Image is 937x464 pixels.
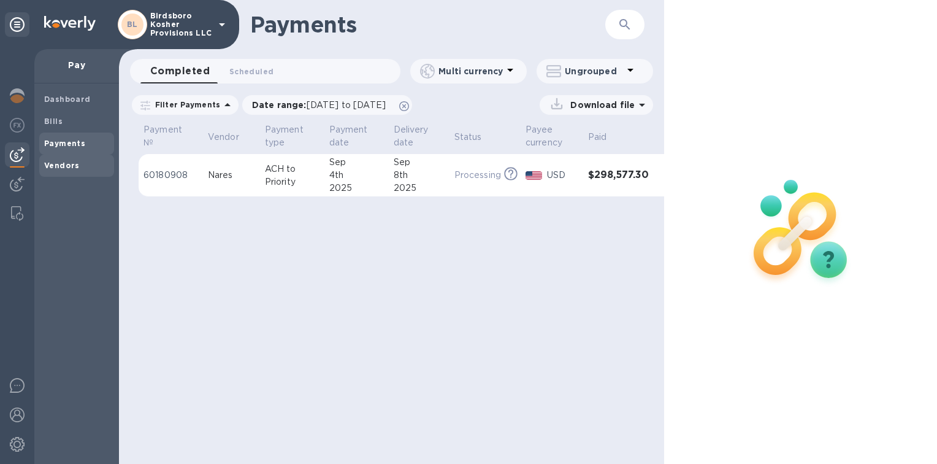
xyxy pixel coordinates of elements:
b: BL [127,20,138,29]
p: Paid [588,131,607,144]
p: Payment type [265,123,304,149]
p: Date range : [252,99,392,111]
div: 2025 [329,182,384,195]
p: ACH to Priority [265,163,319,188]
span: Delivery date [394,123,445,149]
div: 2025 [394,182,445,195]
p: USD [547,169,578,182]
img: Logo [44,16,96,31]
p: Processing [454,169,501,182]
b: Dashboard [44,95,91,104]
span: Scheduled [229,65,273,78]
img: Foreign exchange [10,118,25,133]
span: [DATE] to [DATE] [307,100,386,110]
b: Vendors [44,161,80,170]
p: Status [454,131,482,144]
p: Vendor [208,131,239,144]
span: Payee currency [526,123,578,149]
span: Payment № [143,123,198,149]
p: Multi currency [438,65,503,77]
span: Status [454,131,498,144]
div: Sep [394,156,445,169]
p: Payment date [329,123,368,149]
h3: $298,577.30 [588,169,649,181]
p: Download file [565,99,635,111]
span: Completed [150,63,210,80]
img: USD [526,171,542,180]
div: 8th [394,169,445,182]
span: Payment date [329,123,384,149]
span: Paid [588,131,623,144]
h1: Payments [250,12,605,37]
div: Nares [208,169,255,182]
b: Bills [44,117,63,126]
p: 60180908 [143,169,198,182]
div: Sep [329,156,384,169]
p: Filter Payments [150,99,220,110]
p: Ungrouped [565,65,623,77]
p: Payee currency [526,123,562,149]
div: Date range:[DATE] to [DATE] [242,95,412,115]
div: 4th [329,169,384,182]
p: Delivery date [394,123,429,149]
span: Vendor [208,131,255,144]
p: Pay [44,59,109,71]
p: Payment № [143,123,182,149]
div: Unpin categories [5,12,29,37]
p: Birdsboro Kosher Provisions LLC [150,12,212,37]
span: Payment type [265,123,319,149]
b: Payments [44,139,85,148]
